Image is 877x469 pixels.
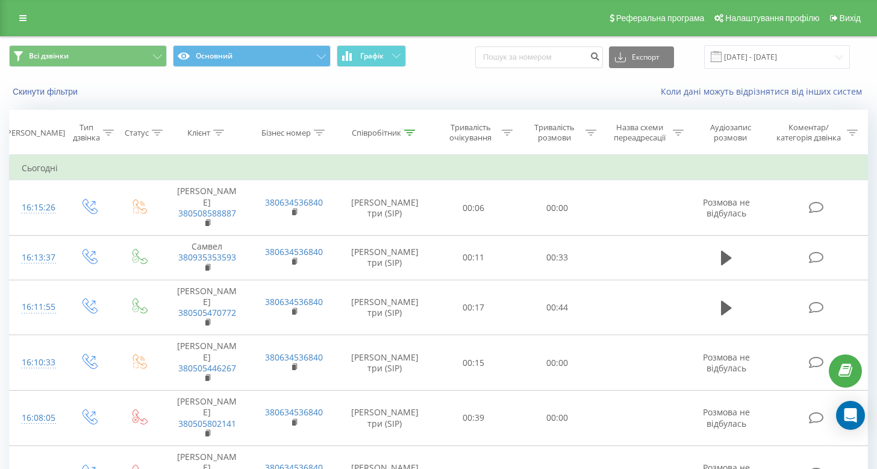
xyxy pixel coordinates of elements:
div: Тривалість розмови [526,122,582,143]
span: Розмова не відбулась [703,406,750,429]
td: [PERSON_NAME] три (SIP) [338,280,432,335]
td: [PERSON_NAME] три (SIP) [338,180,432,236]
td: 00:06 [432,180,516,236]
div: Статус [125,128,149,138]
div: Тривалість очікування [443,122,499,143]
a: 380634536840 [265,351,323,363]
td: [PERSON_NAME] [163,335,251,391]
td: [PERSON_NAME] [163,180,251,236]
td: 00:17 [432,280,516,335]
div: Назва схеми переадресації [610,122,670,143]
div: Співробітник [352,128,401,138]
a: 380634536840 [265,296,323,307]
div: Клієнт [187,128,210,138]
a: 380505446267 [178,362,236,374]
td: 00:44 [516,280,599,335]
a: 380634536840 [265,246,323,257]
a: 380505802141 [178,418,236,429]
div: 16:08:05 [22,406,51,430]
div: 16:10:33 [22,351,51,374]
a: 380634536840 [265,406,323,418]
a: 380634536840 [265,197,323,208]
button: Всі дзвінки [9,45,167,67]
td: [PERSON_NAME] [163,391,251,446]
div: Open Intercom Messenger [836,401,865,430]
a: 380935353593 [178,251,236,263]
td: Сьогодні [10,156,868,180]
span: Реферальна програма [616,13,705,23]
button: Експорт [609,46,674,68]
td: Самвел [163,236,251,280]
div: [PERSON_NAME] [4,128,65,138]
input: Пошук за номером [475,46,603,68]
div: 16:15:26 [22,196,51,219]
a: Коли дані можуть відрізнятися вiд інших систем [661,86,868,97]
span: Розмова не відбулась [703,351,750,374]
a: 380505470772 [178,307,236,318]
div: Тип дзвінка [73,122,100,143]
span: Налаштування профілю [725,13,819,23]
td: 00:00 [516,180,599,236]
button: Графік [337,45,406,67]
td: [PERSON_NAME] три (SIP) [338,236,432,280]
td: [PERSON_NAME] три (SIP) [338,335,432,391]
div: Аудіозапис розмови [698,122,764,143]
td: [PERSON_NAME] три (SIP) [338,391,432,446]
button: Скинути фільтри [9,86,84,97]
td: 00:39 [432,391,516,446]
td: 00:00 [516,391,599,446]
span: Графік [360,52,384,60]
div: 16:13:37 [22,246,51,269]
td: [PERSON_NAME] [163,280,251,335]
div: Бізнес номер [261,128,311,138]
div: 16:11:55 [22,295,51,319]
span: Вихід [840,13,861,23]
button: Основний [173,45,331,67]
span: Всі дзвінки [29,51,69,61]
span: Розмова не відбулась [703,197,750,219]
td: 00:33 [516,236,599,280]
td: 00:11 [432,236,516,280]
div: Коментар/категорія дзвінка [773,122,844,143]
td: 00:15 [432,335,516,391]
td: 00:00 [516,335,599,391]
a: 380508588887 [178,207,236,219]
